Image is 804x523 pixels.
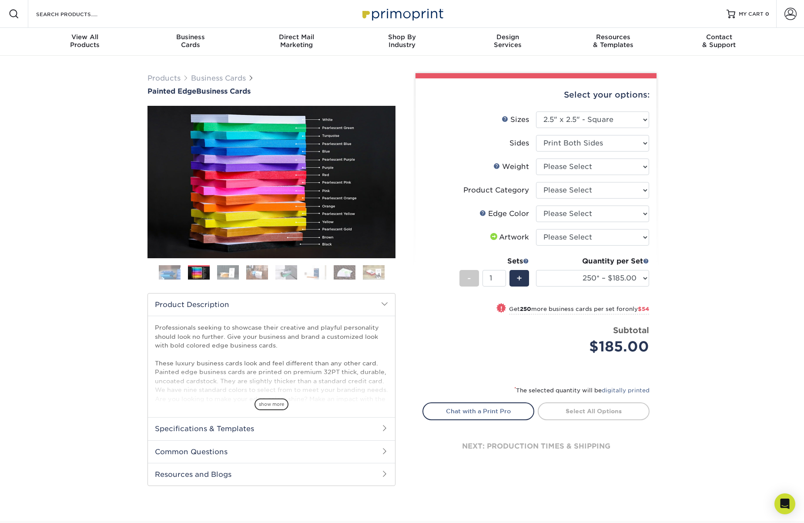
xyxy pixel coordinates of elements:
[765,11,769,17] span: 0
[188,267,210,280] img: Business Cards 02
[538,402,650,420] a: Select All Options
[543,336,649,357] div: $185.00
[666,33,772,49] div: & Support
[244,33,349,49] div: Marketing
[349,33,455,49] div: Industry
[148,463,395,486] h2: Resources and Blogs
[138,33,244,41] span: Business
[147,106,395,258] img: Painted Edge 02
[349,28,455,56] a: Shop ByIndustry
[625,306,649,312] span: only
[455,33,560,41] span: Design
[509,306,649,314] small: Get more business cards per set for
[455,33,560,49] div: Services
[191,74,246,82] a: Business Cards
[638,306,649,312] span: $54
[560,33,666,41] span: Resources
[502,115,529,125] div: Sizes
[516,272,522,285] span: +
[244,28,349,56] a: Direct MailMarketing
[358,4,446,23] img: Primoprint
[467,272,471,285] span: -
[509,138,529,148] div: Sides
[363,265,385,280] img: Business Cards 08
[613,325,649,335] strong: Subtotal
[602,387,650,394] a: digitally printed
[459,256,529,267] div: Sets
[155,323,388,492] p: Professionals seeking to showcase their creative and playful personality should look no further. ...
[536,256,649,267] div: Quantity per Set
[148,417,395,440] h2: Specifications & Templates
[147,87,395,95] a: Painted EdgeBusiness Cards
[138,33,244,49] div: Cards
[500,304,502,313] span: !
[422,420,650,472] div: next: production times & shipping
[349,33,455,41] span: Shop By
[147,87,196,95] span: Painted Edge
[479,209,529,219] div: Edge Color
[138,28,244,56] a: BusinessCards
[666,28,772,56] a: Contact& Support
[422,402,534,420] a: Chat with a Print Pro
[246,265,268,280] img: Business Cards 04
[147,74,181,82] a: Products
[666,33,772,41] span: Contact
[305,265,326,280] img: Business Cards 06
[255,398,288,410] span: show more
[739,10,764,18] span: MY CART
[32,33,138,49] div: Products
[455,28,560,56] a: DesignServices
[148,294,395,316] h2: Product Description
[334,265,355,280] img: Business Cards 07
[489,232,529,243] div: Artwork
[147,87,395,95] h1: Business Cards
[32,28,138,56] a: View AllProducts
[774,493,795,514] div: Open Intercom Messenger
[244,33,349,41] span: Direct Mail
[463,185,529,196] div: Product Category
[520,306,531,312] strong: 250
[35,9,120,19] input: SEARCH PRODUCTS.....
[148,440,395,463] h2: Common Questions
[514,387,650,394] small: The selected quantity will be
[422,78,650,111] div: Select your options:
[560,28,666,56] a: Resources& Templates
[159,262,181,283] img: Business Cards 01
[32,33,138,41] span: View All
[217,265,239,280] img: Business Cards 03
[493,162,529,172] div: Weight
[560,33,666,49] div: & Templates
[275,265,297,280] img: Business Cards 05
